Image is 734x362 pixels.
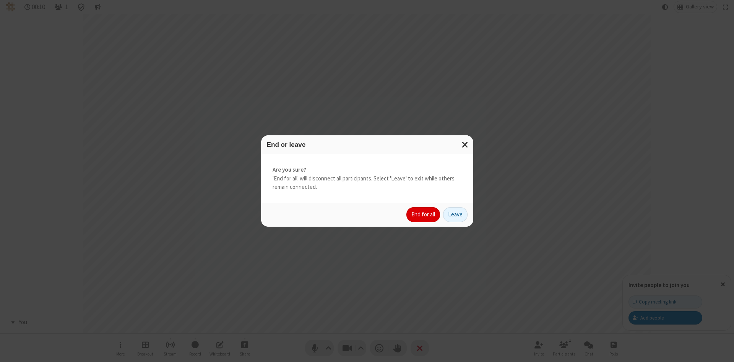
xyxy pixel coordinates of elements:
div: 'End for all' will disconnect all participants. Select 'Leave' to exit while others remain connec... [261,154,473,203]
button: Close modal [457,135,473,154]
button: Leave [443,207,468,222]
button: End for all [406,207,440,222]
strong: Are you sure? [273,166,462,174]
h3: End or leave [267,141,468,148]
